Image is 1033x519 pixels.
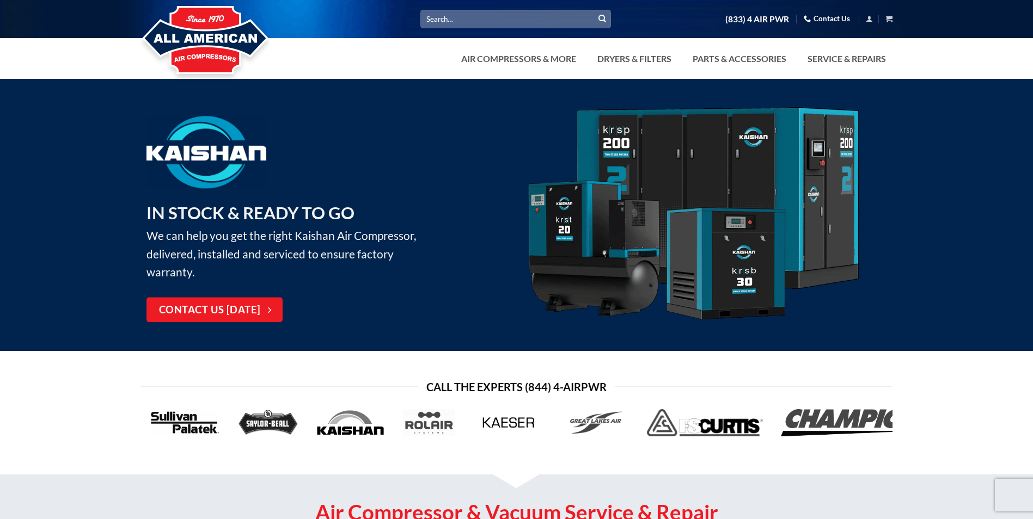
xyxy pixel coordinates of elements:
a: Contact Us [DATE] [146,298,283,323]
span: Call the Experts (844) 4-AirPwr [426,378,607,396]
p: We can help you get the right Kaishan Air Compressor, delivered, installed and serviced to ensure... [146,200,432,281]
a: Dryers & Filters [591,48,678,70]
a: Service & Repairs [801,48,893,70]
a: View cart [885,12,893,26]
a: Login [866,12,873,26]
span: Contact Us [DATE] [159,302,261,318]
a: Parts & Accessories [686,48,793,70]
a: Contact Us [804,10,850,27]
a: Air Compressors & More [455,48,583,70]
strong: IN STOCK & READY TO GO [146,202,354,223]
a: (833) 4 AIR PWR [725,10,789,29]
button: Submit [594,11,610,27]
input: Search… [420,10,611,28]
img: Kaishan [146,116,266,188]
img: Kaishan [524,107,862,323]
